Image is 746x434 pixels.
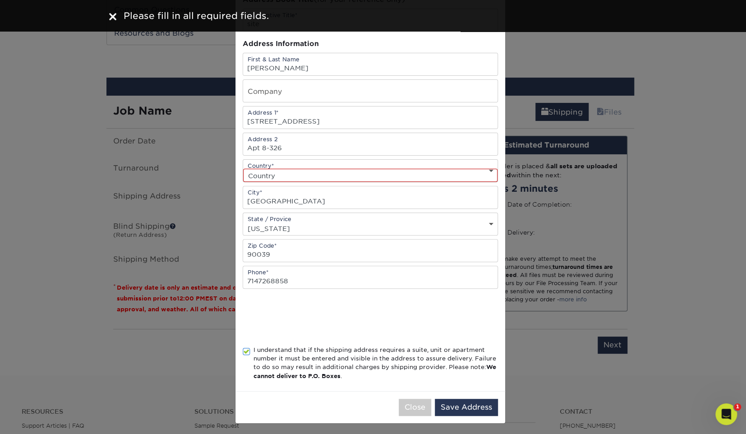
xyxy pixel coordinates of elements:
span: 1 [734,403,741,411]
span: Please fill in all required fields. [124,10,269,21]
button: Close [399,399,431,416]
button: Save Address [435,399,498,416]
iframe: reCAPTCHA [243,300,380,335]
iframe: Intercom live chat [715,403,737,425]
img: close [109,13,116,20]
div: Address Information [243,39,498,49]
div: I understand that if the shipping address requires a suite, unit or apartment number it must be e... [253,346,498,381]
b: We cannot deliver to P.O. Boxes [253,364,496,379]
